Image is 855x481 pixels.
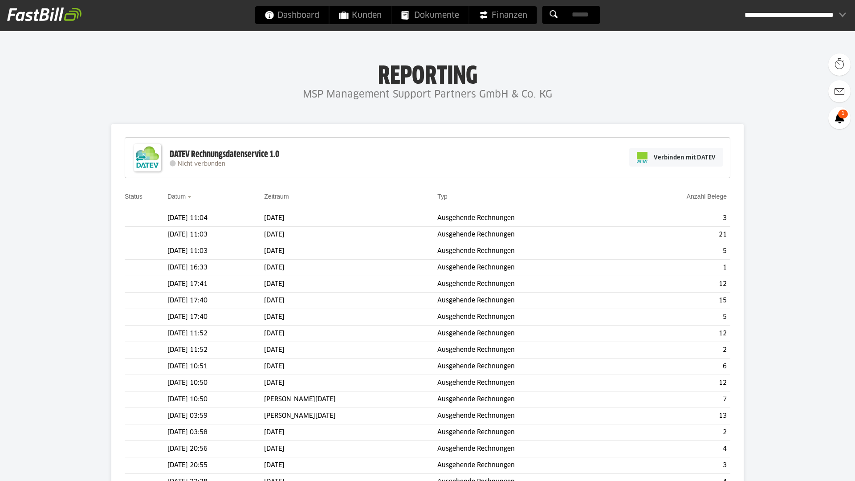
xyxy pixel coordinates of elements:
td: 2 [625,342,730,359]
td: [DATE] 11:03 [167,227,264,243]
a: Typ [437,193,448,200]
td: 3 [625,457,730,474]
a: Kunden [330,6,391,24]
td: [DATE] [264,227,437,243]
td: [DATE] [264,309,437,326]
img: pi-datev-logo-farbig-24.svg [637,152,647,163]
td: 5 [625,243,730,260]
td: Ausgehende Rechnungen [437,408,624,424]
img: DATEV-Datenservice Logo [130,140,165,175]
a: Status [125,193,142,200]
h1: Reporting [89,63,766,86]
td: 3 [625,210,730,227]
td: 13 [625,408,730,424]
a: Zeitraum [264,193,289,200]
td: [DATE] 10:50 [167,391,264,408]
td: Ausgehende Rechnungen [437,293,624,309]
td: 15 [625,293,730,309]
span: Dashboard [265,6,319,24]
a: Finanzen [469,6,537,24]
td: 2 [625,424,730,441]
iframe: Öffnet ein Widget, in dem Sie weitere Informationen finden [786,454,846,477]
td: Ausgehende Rechnungen [437,210,624,227]
td: [DATE] 11:04 [167,210,264,227]
td: [DATE] [264,210,437,227]
td: 4 [625,441,730,457]
td: [DATE] [264,375,437,391]
td: [DATE] 03:58 [167,424,264,441]
td: [DATE] 20:56 [167,441,264,457]
span: Finanzen [479,6,527,24]
td: Ausgehende Rechnungen [437,391,624,408]
td: [DATE] 10:51 [167,359,264,375]
td: [DATE] [264,457,437,474]
td: 21 [625,227,730,243]
td: [DATE] [264,441,437,457]
td: 7 [625,391,730,408]
td: [DATE] [264,326,437,342]
img: fastbill_logo_white.png [7,7,81,21]
td: Ausgehende Rechnungen [437,441,624,457]
a: 1 [828,107,851,129]
span: Nicht verbunden [178,161,225,167]
td: 12 [625,326,730,342]
span: Kunden [339,6,382,24]
img: sort_desc.gif [187,196,193,198]
a: Verbinden mit DATEV [629,148,723,167]
span: Dokumente [402,6,459,24]
span: 1 [838,110,848,118]
td: [DATE] [264,293,437,309]
td: [DATE] 16:33 [167,260,264,276]
td: [DATE] 03:59 [167,408,264,424]
td: [DATE] 11:52 [167,326,264,342]
td: [DATE] 17:41 [167,276,264,293]
td: 12 [625,276,730,293]
td: [DATE] 17:40 [167,293,264,309]
td: Ausgehende Rechnungen [437,276,624,293]
td: [DATE] [264,424,437,441]
td: [PERSON_NAME][DATE] [264,391,437,408]
td: Ausgehende Rechnungen [437,375,624,391]
td: [DATE] 11:03 [167,243,264,260]
a: Anzahl Belege [687,193,727,200]
td: Ausgehende Rechnungen [437,424,624,441]
td: Ausgehende Rechnungen [437,359,624,375]
td: Ausgehende Rechnungen [437,342,624,359]
td: 1 [625,260,730,276]
td: 12 [625,375,730,391]
td: [DATE] 17:40 [167,309,264,326]
td: [DATE] 10:50 [167,375,264,391]
td: 5 [625,309,730,326]
div: DATEV Rechnungsdatenservice 1.0 [170,149,279,160]
td: [DATE] [264,276,437,293]
td: Ausgehende Rechnungen [437,309,624,326]
td: [DATE] [264,243,437,260]
td: [PERSON_NAME][DATE] [264,408,437,424]
td: [DATE] [264,260,437,276]
td: Ausgehende Rechnungen [437,227,624,243]
a: Dokumente [392,6,469,24]
a: Dashboard [255,6,329,24]
td: [DATE] 20:55 [167,457,264,474]
span: Verbinden mit DATEV [654,153,716,162]
td: Ausgehende Rechnungen [437,326,624,342]
td: Ausgehende Rechnungen [437,457,624,474]
td: [DATE] [264,342,437,359]
td: Ausgehende Rechnungen [437,260,624,276]
td: [DATE] 11:52 [167,342,264,359]
td: [DATE] [264,359,437,375]
td: 6 [625,359,730,375]
td: Ausgehende Rechnungen [437,243,624,260]
a: Datum [167,193,186,200]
